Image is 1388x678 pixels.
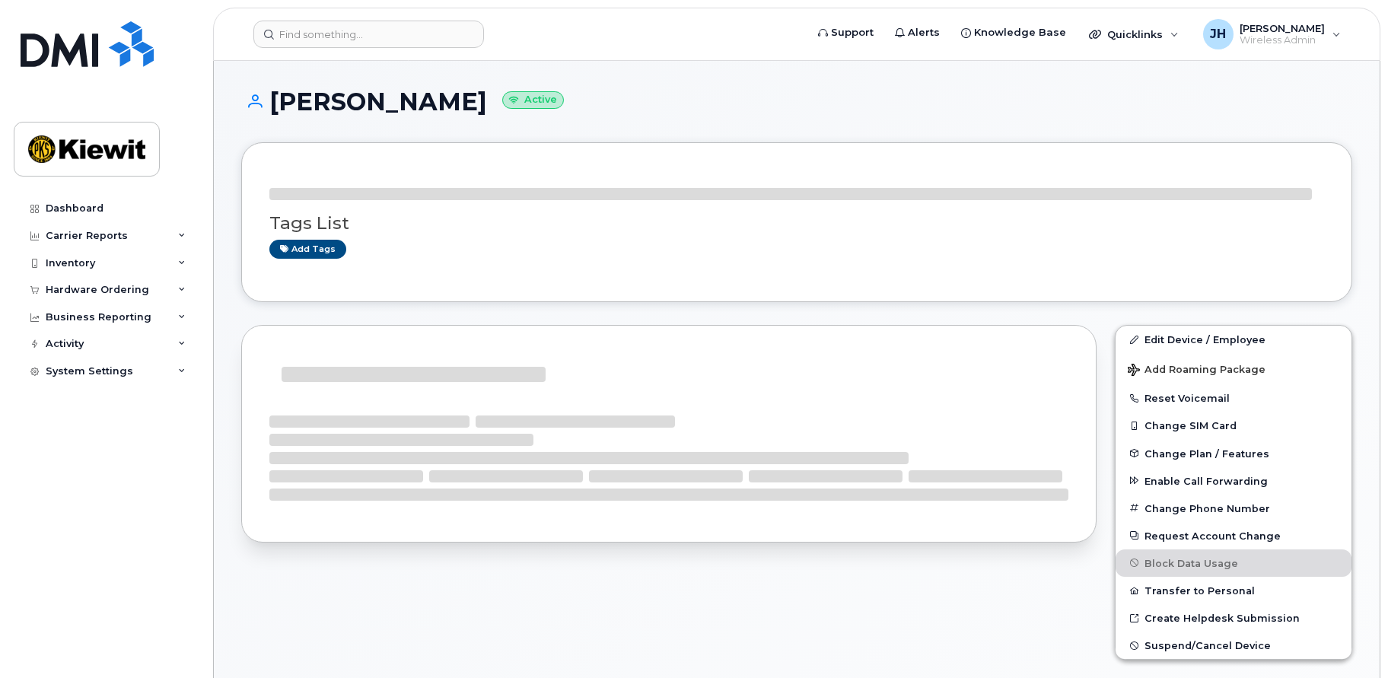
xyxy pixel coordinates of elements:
button: Request Account Change [1116,522,1351,549]
span: Suspend/Cancel Device [1144,640,1271,651]
button: Enable Call Forwarding [1116,467,1351,495]
button: Suspend/Cancel Device [1116,632,1351,659]
a: Create Helpdesk Submission [1116,604,1351,632]
button: Change Phone Number [1116,495,1351,522]
a: Edit Device / Employee [1116,326,1351,353]
button: Add Roaming Package [1116,353,1351,384]
button: Block Data Usage [1116,549,1351,577]
button: Transfer to Personal [1116,577,1351,604]
small: Active [502,91,564,109]
a: Add tags [269,240,346,259]
span: Add Roaming Package [1128,364,1265,378]
button: Change Plan / Features [1116,440,1351,467]
span: Enable Call Forwarding [1144,475,1268,486]
button: Reset Voicemail [1116,384,1351,412]
h1: [PERSON_NAME] [241,88,1352,115]
h3: Tags List [269,214,1324,233]
button: Change SIM Card [1116,412,1351,439]
span: Change Plan / Features [1144,447,1269,459]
